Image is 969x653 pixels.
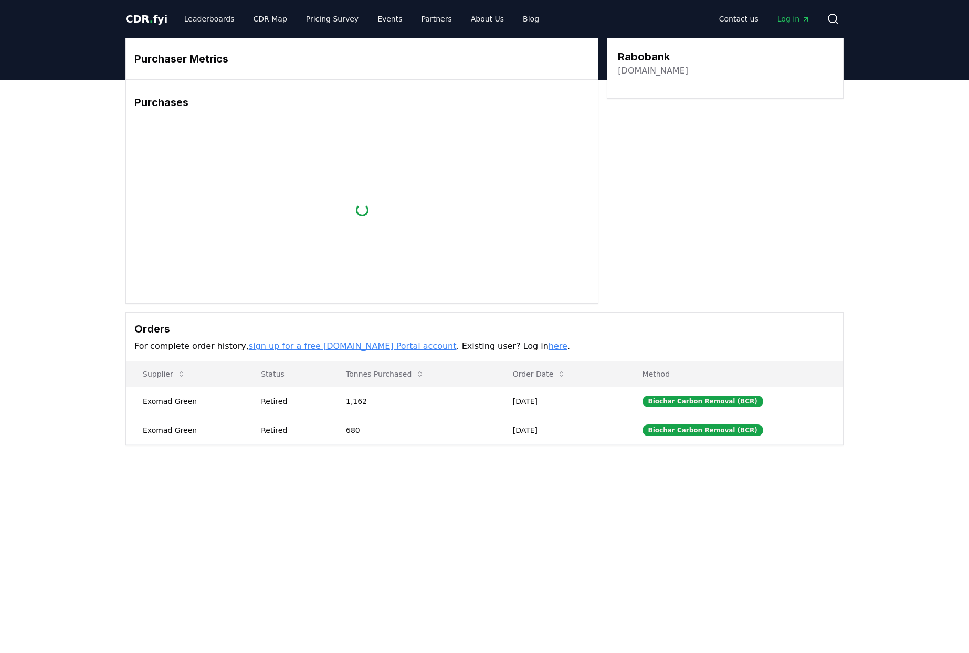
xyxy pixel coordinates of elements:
a: sign up for a free [DOMAIN_NAME] Portal account [249,341,457,351]
nav: Main [711,9,818,28]
td: 680 [329,416,496,444]
span: . [150,13,153,25]
div: loading [353,201,371,219]
a: Contact us [711,9,767,28]
nav: Main [176,9,547,28]
a: About Us [462,9,512,28]
td: Exomad Green [126,387,244,416]
button: Supplier [134,364,194,385]
span: Log in [777,14,810,24]
h3: Orders [134,321,835,337]
a: Log in [769,9,818,28]
button: Tonnes Purchased [338,364,433,385]
p: Method [634,369,835,379]
p: Status [252,369,321,379]
a: Pricing Survey [298,9,367,28]
td: [DATE] [496,416,626,444]
div: Biochar Carbon Removal (BCR) [643,396,763,407]
div: Retired [261,425,321,436]
h3: Purchaser Metrics [134,51,589,67]
a: Leaderboards [176,9,243,28]
a: Blog [514,9,547,28]
td: [DATE] [496,387,626,416]
h3: Rabobank [618,49,688,65]
a: here [549,341,567,351]
h3: Purchases [134,95,589,110]
a: CDR Map [245,9,296,28]
button: Order Date [504,364,575,385]
td: 1,162 [329,387,496,416]
div: Retired [261,396,321,407]
a: [DOMAIN_NAME] [618,65,688,77]
td: Exomad Green [126,416,244,444]
a: Events [369,9,410,28]
a: Partners [413,9,460,28]
a: CDR.fyi [125,12,167,26]
p: For complete order history, . Existing user? Log in . [134,340,835,353]
div: Biochar Carbon Removal (BCR) [643,424,763,436]
span: CDR fyi [125,13,167,25]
